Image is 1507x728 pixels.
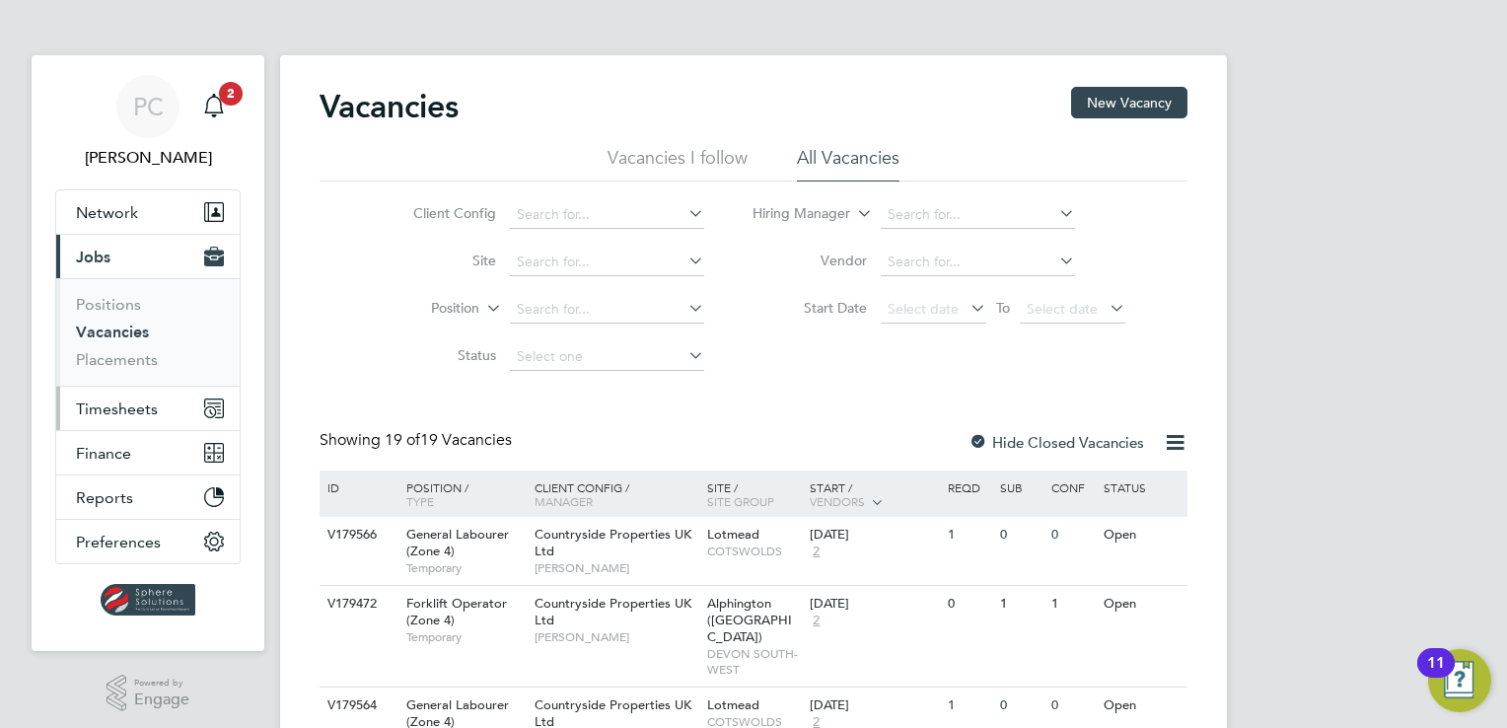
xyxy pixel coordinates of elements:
div: Status [1099,471,1184,504]
div: 0 [995,688,1046,724]
span: 2 [810,544,823,560]
label: Hide Closed Vacancies [969,433,1144,452]
button: Preferences [56,520,240,563]
span: Paul Cunningham [55,146,241,170]
span: Finance [76,444,131,463]
label: Start Date [753,299,867,317]
span: Manager [535,493,593,509]
div: Open [1099,586,1184,622]
div: ID [323,471,392,504]
a: PC[PERSON_NAME] [55,75,241,170]
div: 11 [1427,663,1445,689]
label: Position [366,299,479,319]
a: Placements [76,350,158,369]
div: Site / [702,471,806,518]
span: [PERSON_NAME] [535,560,697,576]
span: 19 of [385,430,420,450]
input: Select one [510,343,704,371]
button: Jobs [56,235,240,278]
div: Showing [320,430,516,451]
span: PC [133,94,164,119]
span: Alphington ([GEOGRAPHIC_DATA]) [707,595,792,645]
span: Preferences [76,533,161,551]
a: Positions [76,295,141,314]
input: Search for... [881,201,1075,229]
span: General Labourer (Zone 4) [406,526,509,559]
span: Temporary [406,629,525,645]
span: 2 [810,613,823,629]
div: V179566 [323,517,392,553]
div: Start / [805,471,943,520]
span: Reports [76,488,133,507]
span: Lotmead [707,696,759,713]
div: Reqd [943,471,994,504]
button: Network [56,190,240,234]
div: Sub [995,471,1046,504]
label: Vendor [753,252,867,269]
li: Vacancies I follow [608,146,748,182]
div: 0 [943,586,994,622]
div: Open [1099,688,1184,724]
a: 2 [194,75,234,138]
label: Site [383,252,496,269]
span: Lotmead [707,526,759,543]
span: Vendors [810,493,865,509]
a: Powered byEngage [107,675,190,712]
button: Reports [56,475,240,519]
span: Network [76,203,138,222]
div: 0 [1046,688,1098,724]
label: Status [383,346,496,364]
div: 0 [995,517,1046,553]
div: 1 [943,688,994,724]
h2: Vacancies [320,87,459,126]
input: Search for... [510,249,704,276]
button: New Vacancy [1071,87,1187,118]
span: Powered by [134,675,189,692]
span: Select date [888,300,959,318]
div: V179564 [323,688,392,724]
span: Countryside Properties UK Ltd [535,595,691,628]
span: Jobs [76,248,110,266]
div: V179472 [323,586,392,622]
img: spheresolutions-logo-retina.png [101,584,196,616]
div: Conf [1046,471,1098,504]
span: [PERSON_NAME] [535,629,697,645]
div: 1 [995,586,1046,622]
button: Open Resource Center, 11 new notifications [1428,649,1491,712]
div: Position / [392,471,530,518]
span: Temporary [406,560,525,576]
label: Hiring Manager [737,204,850,224]
span: Site Group [707,493,774,509]
span: Forklift Operator (Zone 4) [406,595,507,628]
a: Vacancies [76,323,149,341]
li: All Vacancies [797,146,899,182]
span: Select date [1027,300,1098,318]
button: Finance [56,431,240,474]
input: Search for... [510,296,704,324]
span: Engage [134,692,189,708]
span: DEVON SOUTH-WEST [707,646,801,677]
span: 2 [219,82,243,106]
div: [DATE] [810,596,938,613]
div: 0 [1046,517,1098,553]
input: Search for... [881,249,1075,276]
div: 1 [943,517,994,553]
div: 1 [1046,586,1098,622]
div: [DATE] [810,697,938,714]
span: COTSWOLDS [707,544,801,559]
nav: Main navigation [32,55,264,651]
div: Client Config / [530,471,702,518]
span: Timesheets [76,400,158,418]
label: Client Config [383,204,496,222]
div: Open [1099,517,1184,553]
input: Search for... [510,201,704,229]
a: Go to home page [55,584,241,616]
span: 19 Vacancies [385,430,512,450]
span: Type [406,493,434,509]
button: Timesheets [56,387,240,430]
span: Countryside Properties UK Ltd [535,526,691,559]
span: To [990,295,1016,321]
div: Jobs [56,278,240,386]
div: [DATE] [810,527,938,544]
